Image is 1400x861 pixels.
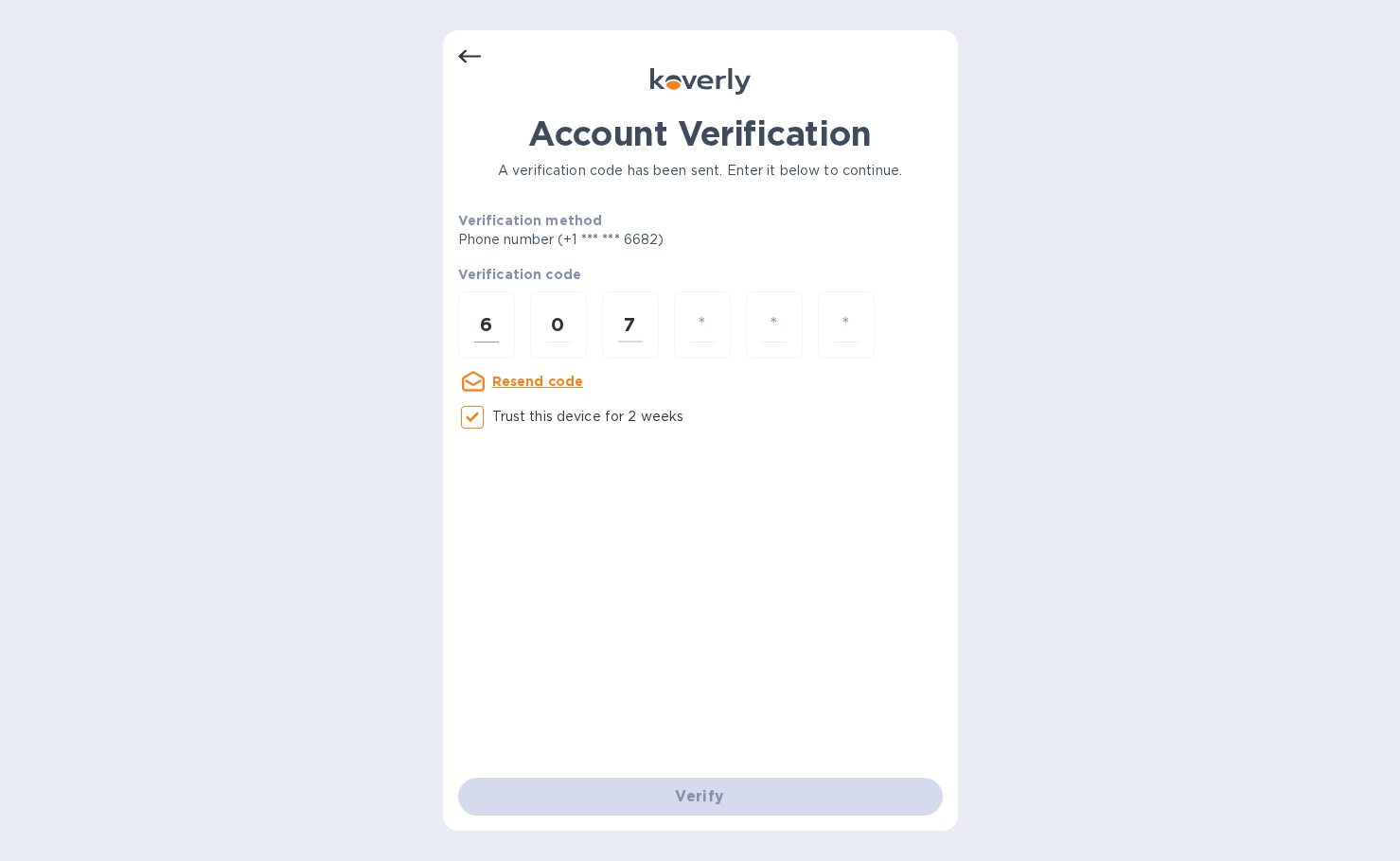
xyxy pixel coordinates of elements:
h1: Account Verification [458,114,943,153]
b: Verification method [458,213,603,228]
p: A verification code has been sent. Enter it below to continue. [458,161,943,181]
u: Resend code [492,374,584,389]
p: Trust this device for 2 weeks [492,407,684,427]
p: Phone number (+1 *** *** 6682) [458,230,809,250]
p: Verification code [458,265,943,284]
